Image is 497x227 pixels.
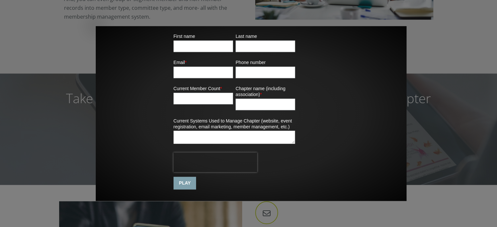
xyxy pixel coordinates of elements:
span: Phone number [236,60,266,65]
iframe: reCAPTCHA [174,153,257,172]
span: Chapter name (including association) [236,86,286,97]
input: PLAY [174,177,196,189]
span: Last name [236,34,257,39]
span: Email [174,60,185,65]
span: First name [174,34,195,39]
span: Current Systems Used to Manage Chapter (website, event registration, email marketing, member mana... [174,118,292,129]
span: Current Member Count [174,86,220,91]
